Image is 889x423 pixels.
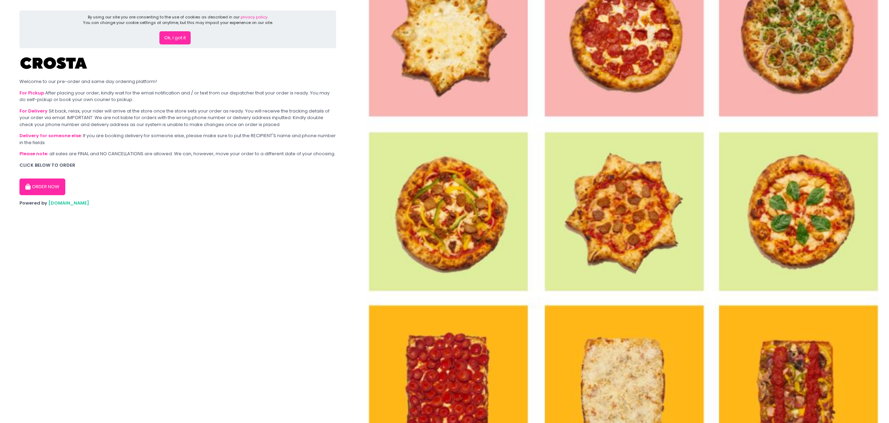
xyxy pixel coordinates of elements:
[19,179,65,195] button: ORDER NOW
[19,132,336,146] div: If you are booking delivery for someone else, please make sure to put the RECIPIENT'S name and ph...
[19,78,336,85] div: Welcome to our pre-order and same day ordering platform!
[19,53,89,74] img: Crosta Pizzeria
[159,31,191,44] button: Ok, I got it
[19,150,336,157] div: all sales are FINAL and NO CANCELLATIONS are allowed. We can, however, move your order to a diffe...
[83,14,273,26] div: By using our site you are consenting to the use of cookies as described in our You can change you...
[19,90,336,103] div: After placing your order, kindly wait for the email notification and / or text from our dispatche...
[19,108,336,128] div: Sit back, relax, your rider will arrive at the store once the store sets your order as ready. You...
[19,150,48,157] b: Please note:
[19,108,48,114] b: For Delivery
[19,162,336,169] div: CLICK BELOW TO ORDER
[48,200,89,206] a: [DOMAIN_NAME]
[19,200,336,207] div: Powered by
[19,132,82,139] b: Delivery for someone else:
[241,14,268,20] a: privacy policy.
[19,90,44,96] b: For Pickup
